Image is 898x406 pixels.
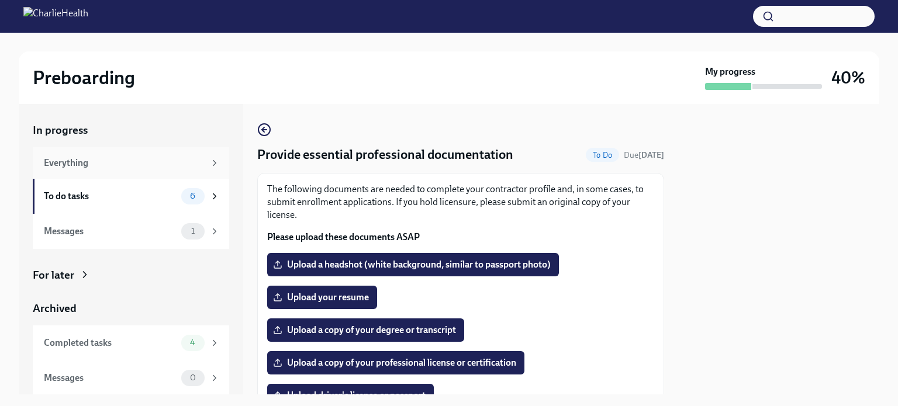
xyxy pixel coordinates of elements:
[267,253,559,276] label: Upload a headshot (white background, similar to passport photo)
[275,357,516,369] span: Upload a copy of your professional license or certification
[33,179,229,214] a: To do tasks6
[33,360,229,395] a: Messages0
[267,351,524,374] label: Upload a copy of your professional license or certification
[275,292,369,303] span: Upload your resume
[638,150,664,160] strong: [DATE]
[183,338,202,347] span: 4
[33,214,229,249] a: Messages1
[33,66,135,89] h2: Preboarding
[831,67,865,88] h3: 40%
[257,146,513,164] h4: Provide essential professional documentation
[267,183,654,221] p: The following documents are needed to complete your contractor profile and, in some cases, to sub...
[267,318,464,342] label: Upload a copy of your degree or transcript
[275,259,551,270] span: Upload a headshot (white background, similar to passport photo)
[33,268,229,283] a: For later
[33,123,229,138] a: In progress
[705,65,755,78] strong: My progress
[23,7,88,26] img: CharlieHealth
[44,336,177,349] div: Completed tasks
[275,324,456,336] span: Upload a copy of your degree or transcript
[624,150,664,160] span: Due
[183,192,202,200] span: 6
[33,325,229,360] a: Completed tasks4
[44,225,177,238] div: Messages
[44,372,177,384] div: Messages
[44,157,205,169] div: Everything
[184,227,202,235] span: 1
[267,286,377,309] label: Upload your resume
[33,268,74,283] div: For later
[275,390,426,401] span: Upload driver's license or passport
[586,151,619,159] span: To Do
[44,190,177,203] div: To do tasks
[624,150,664,161] span: September 3rd, 2025 09:00
[33,147,229,179] a: Everything
[267,231,420,242] strong: Please upload these documents ASAP
[33,301,229,316] a: Archived
[183,373,203,382] span: 0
